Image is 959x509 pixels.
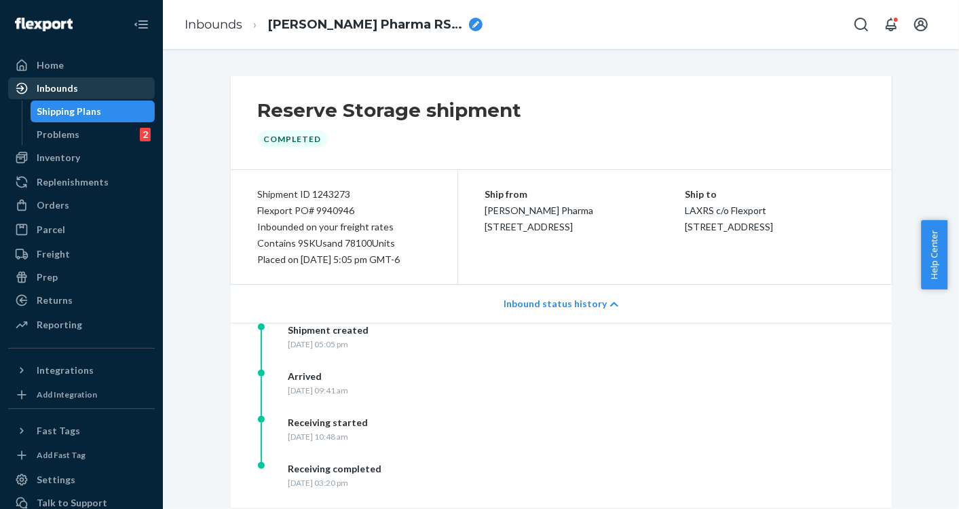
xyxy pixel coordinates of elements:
a: Inventory [8,147,155,169]
div: Receiving completed [288,462,382,476]
div: Fast Tags [37,424,80,438]
span: [STREET_ADDRESS] [685,221,773,232]
a: Reporting [8,314,155,336]
a: Freight [8,243,155,265]
a: Prep [8,266,155,288]
div: Inventory [37,151,80,164]
div: Reporting [37,318,82,332]
div: Receiving started [288,416,369,429]
p: Ship from [485,186,685,203]
a: Shipping Plans [31,101,155,122]
a: Inbounds [185,17,242,32]
img: Flexport logo [15,18,73,31]
button: Open notifications [878,11,905,38]
span: Robinson Pharma RS inbound [268,16,464,34]
p: LAXRS c/o Flexport [685,203,865,219]
div: Inbounds [37,82,78,95]
a: Returns [8,289,155,311]
button: Help Center [921,220,947,289]
button: Integrations [8,359,155,381]
p: Inbound status history [504,297,607,311]
a: Replenishments [8,171,155,193]
div: Freight [37,247,70,261]
div: [DATE] 03:20 pm [288,477,382,489]
a: Parcel [8,219,155,241]
div: Add Fast Tag [37,449,86,461]
div: Contains 9 SKUs and 78100 Units [258,235,430,251]
h2: Reserve Storage shipment [258,98,522,122]
div: Parcel [37,223,65,236]
div: Arrived [288,370,349,383]
a: Settings [8,469,155,491]
a: Inbounds [8,77,155,99]
a: Home [8,54,155,76]
button: Fast Tags [8,420,155,442]
button: Open Search Box [848,11,875,38]
div: [DATE] 09:41 am [288,385,349,396]
div: Returns [37,294,73,307]
p: Ship to [685,186,865,203]
div: [DATE] 05:05 pm [288,338,369,350]
ol: breadcrumbs [174,5,493,45]
div: Settings [37,473,75,487]
div: Add Integration [37,389,97,400]
a: Add Fast Tag [8,447,155,463]
div: Replenishments [37,175,109,189]
div: Integrations [37,364,94,377]
div: 2 [140,128,151,141]
div: [DATE] 10:48 am [288,431,369,442]
div: Home [37,58,64,72]
div: Problems [37,128,80,141]
div: Placed on [DATE] 5:05 pm GMT-6 [258,251,430,268]
a: Orders [8,194,155,216]
span: Soporte [27,10,75,22]
div: Shipment created [288,323,369,337]
span: [PERSON_NAME] Pharma [STREET_ADDRESS] [485,205,594,232]
div: Shipping Plans [37,105,102,118]
div: Completed [258,130,328,147]
div: Flexport PO# 9940946 [258,203,430,219]
div: Inbounded on your freight rates [258,219,430,235]
a: Problems2 [31,124,155,145]
button: Close Navigation [128,11,155,38]
a: Add Integration [8,387,155,403]
button: Open account menu [907,11,935,38]
div: Prep [37,270,58,284]
div: Shipment ID 1243273 [258,186,430,203]
div: Orders [37,198,69,212]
